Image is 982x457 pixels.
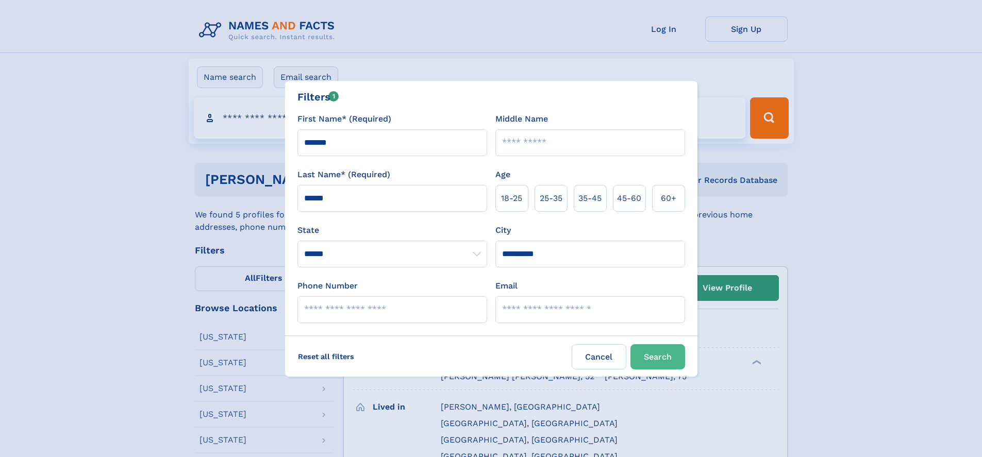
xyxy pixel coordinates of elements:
[297,224,487,236] label: State
[297,113,391,125] label: First Name* (Required)
[661,192,676,205] span: 60+
[297,280,358,292] label: Phone Number
[297,168,390,181] label: Last Name* (Required)
[495,224,511,236] label: City
[501,192,522,205] span: 18‑25
[630,344,685,369] button: Search
[617,192,641,205] span: 45‑60
[495,280,518,292] label: Email
[291,344,361,369] label: Reset all filters
[495,168,510,181] label: Age
[572,344,626,369] label: Cancel
[578,192,602,205] span: 35‑45
[495,113,548,125] label: Middle Name
[297,89,339,105] div: Filters
[540,192,562,205] span: 25‑35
